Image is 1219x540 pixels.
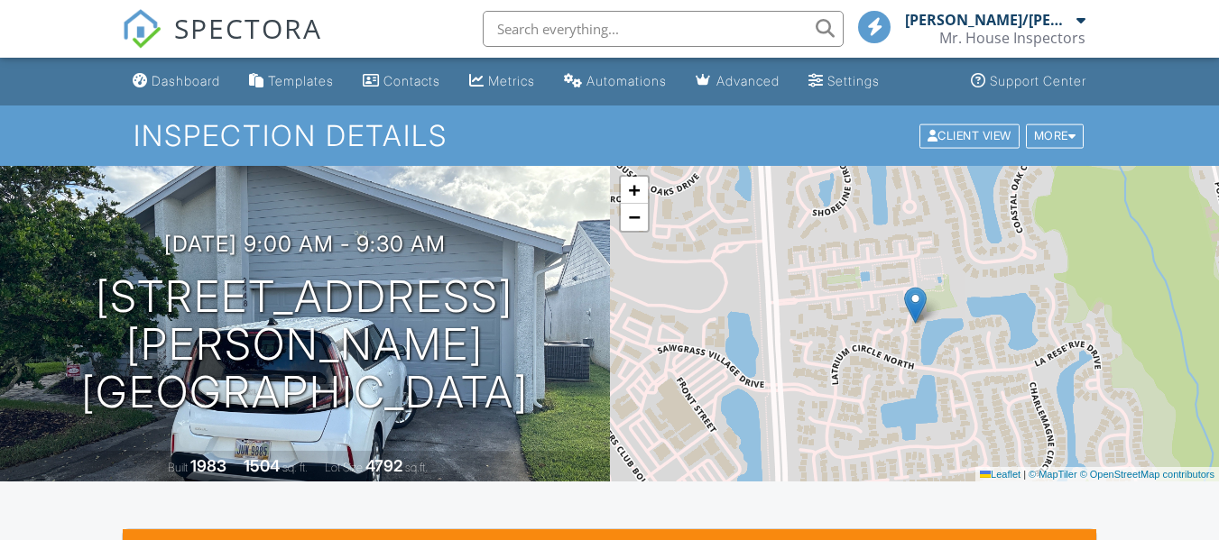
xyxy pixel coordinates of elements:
a: © MapTiler [1029,469,1077,480]
div: Templates [268,73,334,88]
input: Search everything... [483,11,844,47]
span: Lot Size [325,461,363,474]
img: The Best Home Inspection Software - Spectora [122,9,162,49]
div: [PERSON_NAME]/[PERSON_NAME] [905,11,1072,29]
div: Contacts [383,73,440,88]
a: Advanced [688,65,787,98]
div: Dashboard [152,73,220,88]
a: Client View [918,128,1024,142]
span: Built [168,461,188,474]
a: Dashboard [125,65,227,98]
h3: [DATE] 9:00 am - 9:30 am [164,232,446,256]
span: | [1023,469,1026,480]
a: © OpenStreetMap contributors [1080,469,1214,480]
a: Contacts [356,65,448,98]
a: Templates [242,65,341,98]
span: + [628,178,640,201]
div: 4792 [365,456,402,475]
div: 1504 [244,456,280,475]
div: Settings [827,73,880,88]
div: Support Center [990,73,1086,88]
a: SPECTORA [122,24,322,62]
div: Advanced [716,73,780,88]
h1: Inspection Details [134,120,1085,151]
div: More [1026,124,1085,148]
div: Client View [919,124,1020,148]
a: Zoom in [621,177,648,204]
a: Leaflet [980,469,1020,480]
span: sq.ft. [405,461,428,474]
span: sq. ft. [282,461,308,474]
span: SPECTORA [174,9,322,47]
a: Metrics [462,65,542,98]
a: Settings [801,65,887,98]
img: Marker [904,287,927,324]
div: Mr. House Inspectors [939,29,1085,47]
div: Metrics [488,73,535,88]
a: Automations (Basic) [557,65,674,98]
div: Automations [586,73,667,88]
h1: [STREET_ADDRESS][PERSON_NAME] [GEOGRAPHIC_DATA] [29,273,581,416]
a: Zoom out [621,204,648,231]
span: − [628,206,640,228]
div: 1983 [190,456,226,475]
a: Support Center [964,65,1094,98]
